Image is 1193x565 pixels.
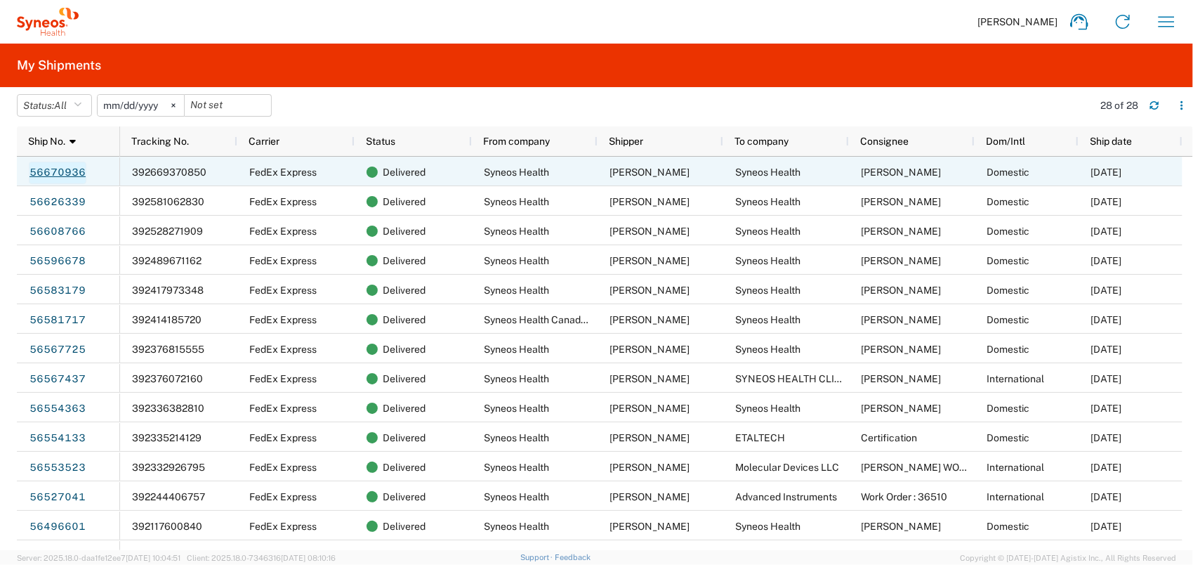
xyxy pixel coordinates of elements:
span: Lisa Makovsky [861,403,941,414]
span: International [987,373,1044,384]
span: 08/20/2025 [1090,462,1121,473]
button: Status:All [17,94,92,117]
a: 56581717 [29,309,86,332]
span: Domestic [987,432,1029,443]
a: 56553523 [29,457,86,479]
span: FedEx Express [249,403,317,414]
span: Dev Bell [609,314,690,325]
span: 08/21/2025 [1090,373,1121,384]
a: 56554363 [29,398,86,420]
span: Advanced Instruments [735,491,837,502]
span: Delivered [383,394,426,423]
span: Raphael Allaire [609,167,690,178]
span: Delivered [383,246,426,275]
span: 08/20/2025 [1090,432,1121,443]
span: Shipper [609,136,643,147]
span: FedEx Express [249,521,317,532]
span: Raphael Allaire [609,403,690,414]
span: 392581062830 [132,196,204,207]
span: Client: 2025.18.0-7346316 [187,554,336,562]
span: Certification [861,432,917,443]
span: FedEx Express [249,373,317,384]
input: Not set [185,95,271,116]
span: ETALTECH [735,432,785,443]
span: Syneos Health [484,403,549,414]
a: 56496601 [29,516,86,538]
span: Domestic [987,521,1029,532]
span: Ship No. [28,136,65,147]
span: Molecular Devices LLC [735,462,839,473]
span: Raphael Allaire [609,432,690,443]
span: Syneos Health [735,167,800,178]
a: 56527041 [29,486,86,509]
span: Raphael Allaire [609,196,690,207]
span: 08/20/2025 [1090,403,1121,414]
span: Raphael Allaire [609,373,690,384]
span: Ramiro de la Riva WO # 271483 [861,462,1003,473]
span: FedEx Express [249,432,317,443]
a: 56626339 [29,191,86,214]
span: Syneos Health [484,432,549,443]
span: Raphael Allaire [609,462,690,473]
span: From company [483,136,550,147]
span: Delivered [383,512,426,541]
span: 08/22/2025 [1090,285,1121,296]
span: Syneos Health Canada Inc [484,314,602,325]
span: Domestic [987,167,1029,178]
a: 56583179 [29,280,86,302]
span: Syneos Health [484,521,549,532]
span: FedEx Express [249,255,317,266]
span: FedEx Express [249,344,317,355]
span: 392376072160 [132,373,203,384]
span: [PERSON_NAME] [977,15,1057,28]
span: Delivered [383,216,426,246]
span: Syneos Health [735,196,800,207]
span: Syneos Health [735,521,800,532]
span: Consignee [860,136,909,147]
span: To company [734,136,789,147]
span: 08/18/2025 [1090,491,1121,502]
span: Lisa Makovsky [861,226,941,237]
span: Syneos Health [484,196,549,207]
span: Lisa Makovsky [861,285,941,296]
span: Syneos Health [484,285,549,296]
span: Lisa Makovsky [861,167,941,178]
a: 56670936 [29,162,86,184]
span: Delivered [383,482,426,512]
a: 56567437 [29,368,86,391]
span: 392376815555 [132,344,204,355]
span: 392244406757 [132,491,205,502]
h2: My Shipments [17,57,101,74]
span: Server: 2025.18.0-daa1fe12ee7 [17,554,180,562]
span: 08/25/2025 [1090,314,1121,325]
span: Syneos Health [735,314,800,325]
span: Syneos Health [484,255,549,266]
div: 28 of 28 [1100,99,1138,112]
span: Syneos Health [735,255,800,266]
span: Raphael Allaire [609,255,690,266]
span: Domestic [987,344,1029,355]
span: Ship date [1090,136,1132,147]
span: Work Order : 36510 [861,491,947,502]
span: Tracking No. [131,136,189,147]
span: International [987,462,1044,473]
span: Delivered [383,275,426,305]
span: 392117600840 [132,521,202,532]
span: Syneos Health [735,226,800,237]
span: Domestic [987,255,1029,266]
span: 392417973348 [132,285,204,296]
span: Raphael Allaire [609,226,690,237]
span: Delivered [383,364,426,394]
span: Delivered [383,187,426,216]
span: 08/27/2025 [1090,196,1121,207]
span: 08/14/2025 [1090,521,1121,532]
input: Not set [98,95,184,116]
span: FedEx Express [249,491,317,502]
span: 08/25/2025 [1090,255,1121,266]
span: Syneos Health [484,226,549,237]
span: 392489671162 [132,255,202,266]
span: Domestic [987,196,1029,207]
span: FedEx Express [249,462,317,473]
span: 08/29/2025 [1090,167,1121,178]
span: 392332926795 [132,462,205,473]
